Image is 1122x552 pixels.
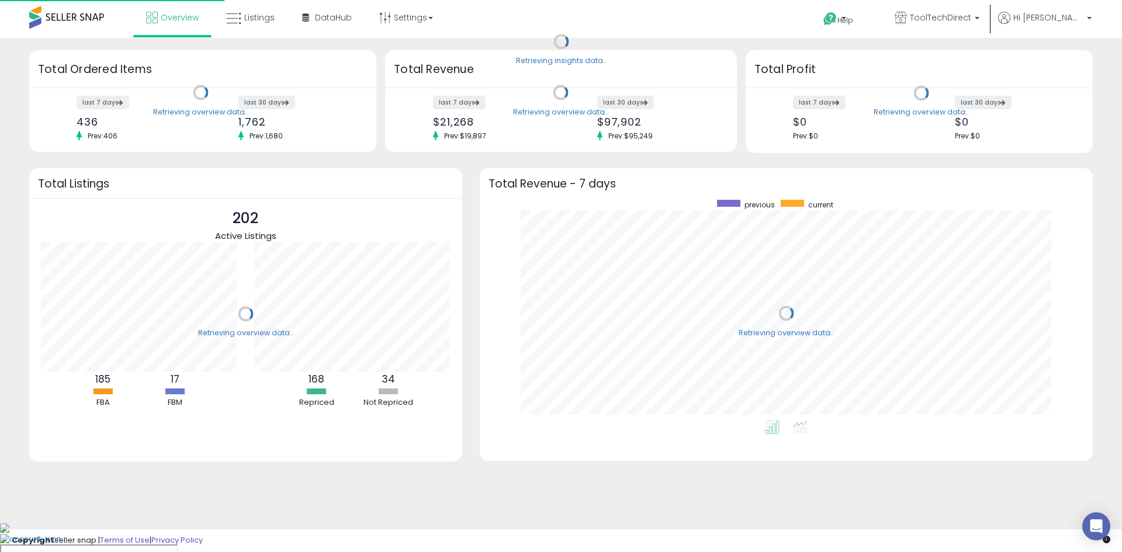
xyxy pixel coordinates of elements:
span: DataHub [315,12,352,23]
div: Retrieving overview data.. [153,107,248,117]
span: Hi [PERSON_NAME] [1013,12,1083,23]
div: Open Intercom Messenger [1082,512,1110,540]
div: Retrieving overview data.. [198,328,293,339]
a: Help [814,3,876,38]
div: Retrieving overview data.. [739,328,834,338]
i: Get Help [823,12,837,26]
span: Listings [244,12,275,23]
div: Retrieving overview data.. [874,107,969,118]
span: Overview [161,12,199,23]
div: Retrieving overview data.. [513,107,608,117]
span: Help [837,15,853,25]
a: Hi [PERSON_NAME] [998,12,1092,38]
span: ToolTechDirect [910,12,971,23]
